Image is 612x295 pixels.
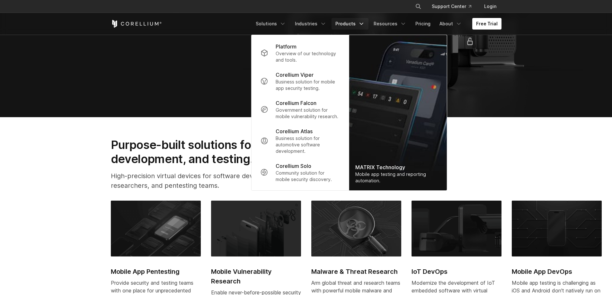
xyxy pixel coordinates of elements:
[291,18,330,30] a: Industries
[211,201,301,256] img: Mobile Vulnerability Research
[512,201,602,256] img: Mobile App DevOps
[407,1,501,12] div: Navigation Menu
[412,201,501,256] img: IoT DevOps
[436,18,466,30] a: About
[111,138,330,166] h2: Purpose-built solutions for research, development, and testing.
[252,18,501,30] div: Navigation Menu
[276,107,340,120] p: Government solution for mobile vulnerability research.
[512,267,602,276] h2: Mobile App DevOps
[255,67,345,95] a: Corellium Viper Business solution for mobile app security testing.
[276,127,313,135] p: Corellium Atlas
[276,50,340,63] p: Overview of our technology and tools.
[332,18,368,30] a: Products
[276,43,297,50] p: Platform
[276,162,311,170] p: Corellium Solo
[355,171,440,184] div: Mobile app testing and reporting automation.
[276,71,314,79] p: Corellium Viper
[276,99,316,107] p: Corellium Falcon
[472,18,501,30] a: Free Trial
[111,171,330,190] p: High-precision virtual devices for software developers, security researchers, and pentesting teams.
[111,20,162,28] a: Corellium Home
[276,79,340,91] p: Business solution for mobile app security testing.
[427,1,476,12] a: Support Center
[252,18,290,30] a: Solutions
[111,267,201,276] h2: Mobile App Pentesting
[311,201,401,256] img: Malware & Threat Research
[255,158,345,187] a: Corellium Solo Community solution for mobile security discovery.
[255,95,345,124] a: Corellium Falcon Government solution for mobile vulnerability research.
[479,1,501,12] a: Login
[311,267,401,276] h2: Malware & Threat Research
[211,267,301,286] h2: Mobile Vulnerability Research
[412,1,424,12] button: Search
[370,18,410,30] a: Resources
[255,124,345,158] a: Corellium Atlas Business solution for automotive software development.
[349,35,447,190] a: MATRIX Technology Mobile app testing and reporting automation.
[412,18,434,30] a: Pricing
[355,163,440,171] div: MATRIX Technology
[276,170,340,183] p: Community solution for mobile security discovery.
[111,201,201,256] img: Mobile App Pentesting
[349,35,447,190] img: Matrix_WebNav_1x
[276,135,340,154] p: Business solution for automotive software development.
[255,39,345,67] a: Platform Overview of our technology and tools.
[412,267,501,276] h2: IoT DevOps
